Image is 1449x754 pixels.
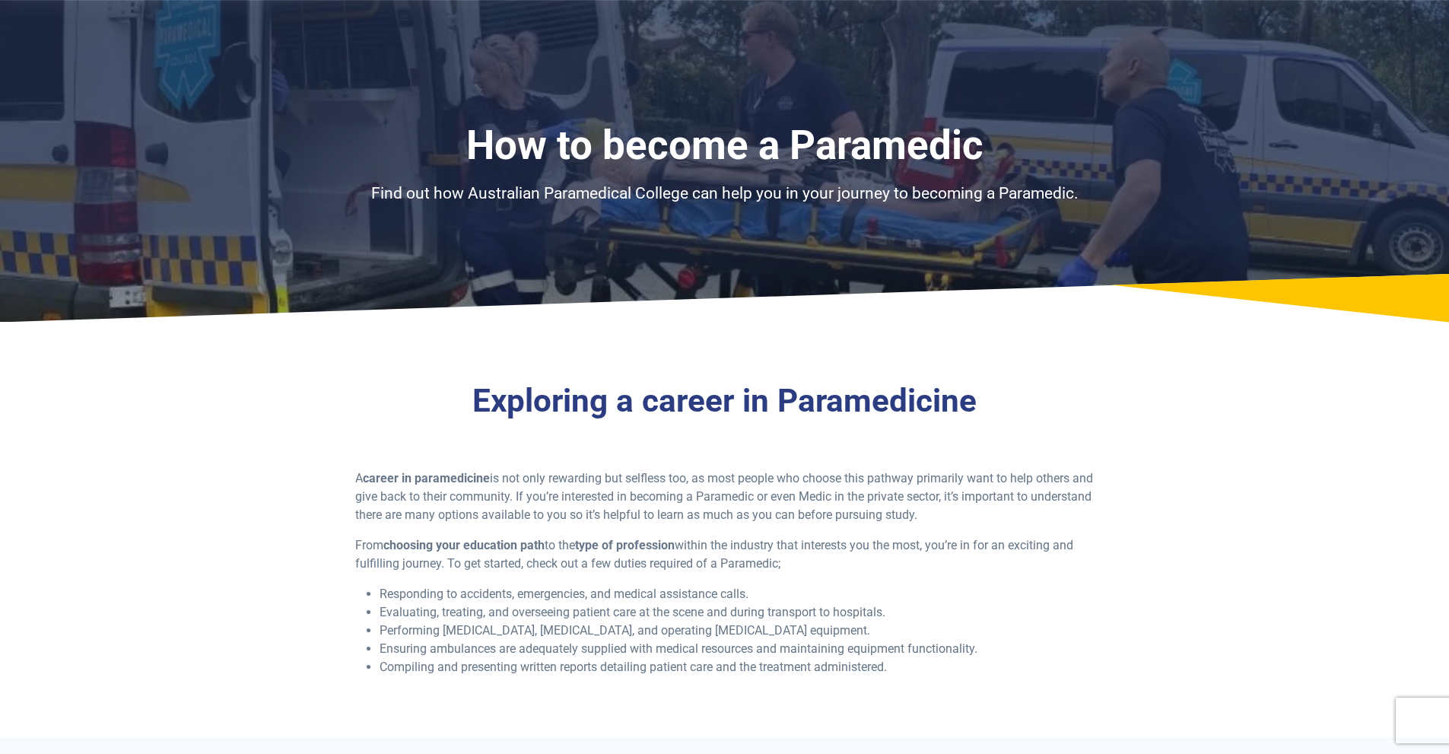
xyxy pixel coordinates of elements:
li: Evaluating, treating, and overseeing patient care at the scene and during transport to hospitals. [380,603,1094,622]
strong: type of profession [575,538,675,552]
li: Performing [MEDICAL_DATA], [MEDICAL_DATA], and operating [MEDICAL_DATA] equipment. [380,622,1094,640]
li: Responding to accidents, emergencies, and medical assistance calls. [380,585,1094,603]
p: A is not only rewarding but selfless too, as most people who choose this pathway primarily want t... [355,469,1094,524]
p: Find out how Australian Paramedical College can help you in your journey to becoming a Paramedic. [280,182,1170,206]
h2: Exploring a career in Paramedicine [280,382,1170,421]
li: Compiling and presenting written reports detailing patient care and the treatment administered. [380,658,1094,676]
li: Ensuring ambulances are adequately supplied with medical resources and maintaining equipment func... [380,640,1094,658]
h1: How to become a Paramedic [280,122,1170,170]
strong: choosing your education path [383,538,545,552]
p: From to the within the industry that interests you the most, you’re in for an exciting and fulfil... [355,536,1094,573]
strong: career in paramedicine [363,471,490,485]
